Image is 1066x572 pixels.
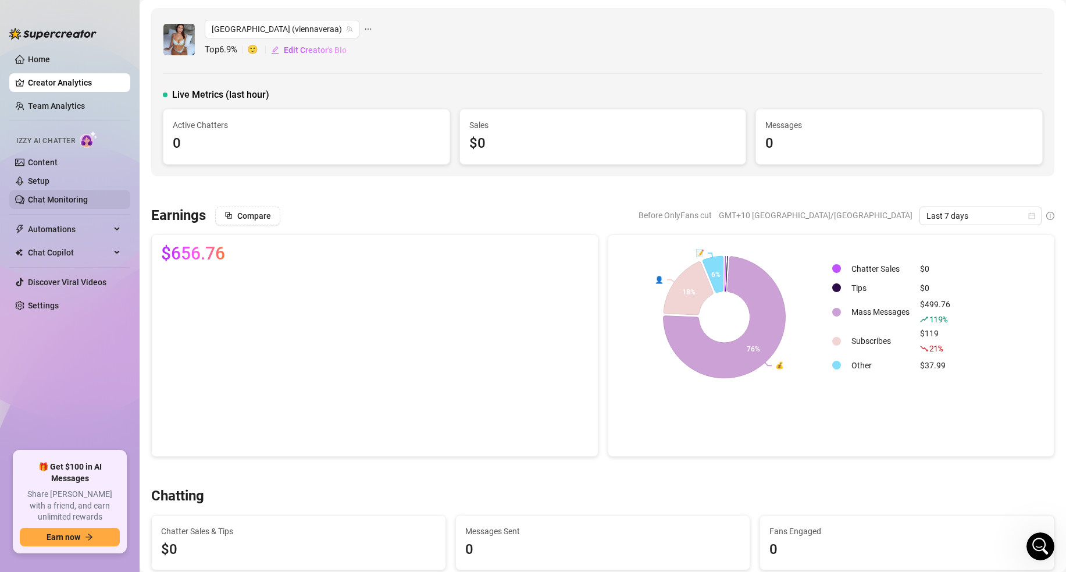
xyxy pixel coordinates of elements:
[32,194,46,208] div: J
[847,298,914,326] td: Mass Messages
[136,392,155,400] span: Help
[929,343,943,354] span: 21 %
[161,539,436,561] span: $0
[200,19,221,40] div: Close
[28,243,110,262] span: Chat Copilot
[9,28,97,40] img: logo-BBDzfeDw.svg
[847,327,914,355] td: Subscribes
[224,211,233,219] span: block
[15,248,23,257] img: Chat Copilot
[1026,532,1054,560] iframe: Intercom live chat
[271,46,279,54] span: edit
[16,136,75,147] span: Izzy AI Chatter
[16,392,42,400] span: Home
[769,539,1044,561] div: 0
[67,392,108,400] span: Messages
[769,525,1044,538] span: Fans Engaged
[696,248,704,257] text: 📝
[28,158,58,167] a: Content
[346,26,353,33] span: team
[920,344,928,353] span: fall
[926,207,1035,225] span: Last 7 days
[173,119,440,132] span: Active Chatters
[161,525,436,538] span: Chatter Sales & Tips
[364,20,372,38] span: ellipsis
[237,211,271,221] span: Compare
[23,122,209,142] p: How can we help?
[215,207,280,225] button: Compare
[116,363,174,410] button: Help
[12,157,221,218] div: Recent messageGiselle avatarElla avatarJPlease send us a screenshot of the error message or issue...
[49,196,114,208] div: 🌟 Supercreator
[654,275,663,283] text: 👤
[23,23,101,39] img: logo
[1046,212,1054,220] span: info-circle
[20,461,120,484] span: 🎁 Get $100 in AI Messages
[847,260,914,278] td: Chatter Sales
[28,176,49,186] a: Setup
[172,88,269,102] span: Live Metrics (last hour)
[23,83,209,122] p: Hi [PERSON_NAME] 👋
[847,279,914,297] td: Tips
[151,207,206,225] h3: Earnings
[116,196,152,208] div: • 1m ago
[12,289,220,370] img: 🚀 New Release: Like & Comment Bumps
[719,207,912,224] span: GMT+10 [GEOGRAPHIC_DATA]/[GEOGRAPHIC_DATA]
[24,233,209,246] div: Schedule a FREE consulting call:
[920,262,950,275] div: $0
[24,166,209,179] div: Recent message
[639,207,712,224] span: Before OnlyFans cut
[920,327,950,355] div: $119
[469,119,737,132] span: Sales
[765,133,1033,155] div: 0
[465,539,740,561] div: 0
[28,101,85,111] a: Team Analytics
[247,43,270,57] span: 🙂
[1028,212,1035,219] span: calendar
[28,220,110,239] span: Automations
[58,363,116,410] button: Messages
[270,41,347,59] button: Edit Creator's Bio
[12,288,221,448] div: 🚀 New Release: Like & Comment Bumps
[151,487,204,506] h3: Chatting
[765,119,1033,132] span: Messages
[920,315,928,324] span: rise
[847,356,914,374] td: Other
[22,194,36,208] img: Ella avatar
[124,19,148,42] img: Profile image for Ella
[465,525,740,538] span: Messages Sent
[147,19,170,42] img: Profile image for Giselle
[80,131,98,148] img: AI Chatter
[192,392,215,400] span: News
[85,533,93,541] span: arrow-right
[284,45,347,55] span: Edit Creator's Bio
[15,225,24,234] span: thunderbolt
[775,361,784,370] text: 💰
[28,195,88,204] a: Chat Monitoring
[469,133,737,155] div: $0
[920,359,950,372] div: $37.99
[20,528,120,546] button: Earn nowarrow-right
[173,133,440,155] div: 0
[24,250,209,273] button: Find a time
[28,301,59,310] a: Settings
[174,363,233,410] button: News
[28,278,106,287] a: Discover Viral Videos
[20,489,120,523] span: Share [PERSON_NAME] with a friend, and earn unlimited rewards
[205,43,247,57] span: Top 6.9 %
[920,298,950,326] div: $499.76
[27,185,41,199] img: Giselle avatar
[929,314,947,325] span: 119 %
[212,20,352,38] span: vienna (viennaveraa)
[163,24,195,55] img: vienna
[47,532,80,542] span: Earn now
[28,55,50,64] a: Home
[161,244,225,263] span: $656.76
[920,282,950,294] div: $0
[169,19,192,42] div: Profile image for Joe
[28,73,121,92] a: Creator Analytics
[12,174,220,217] div: Giselle avatarElla avatarJPlease send us a screenshot of the error message or issue you're experi...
